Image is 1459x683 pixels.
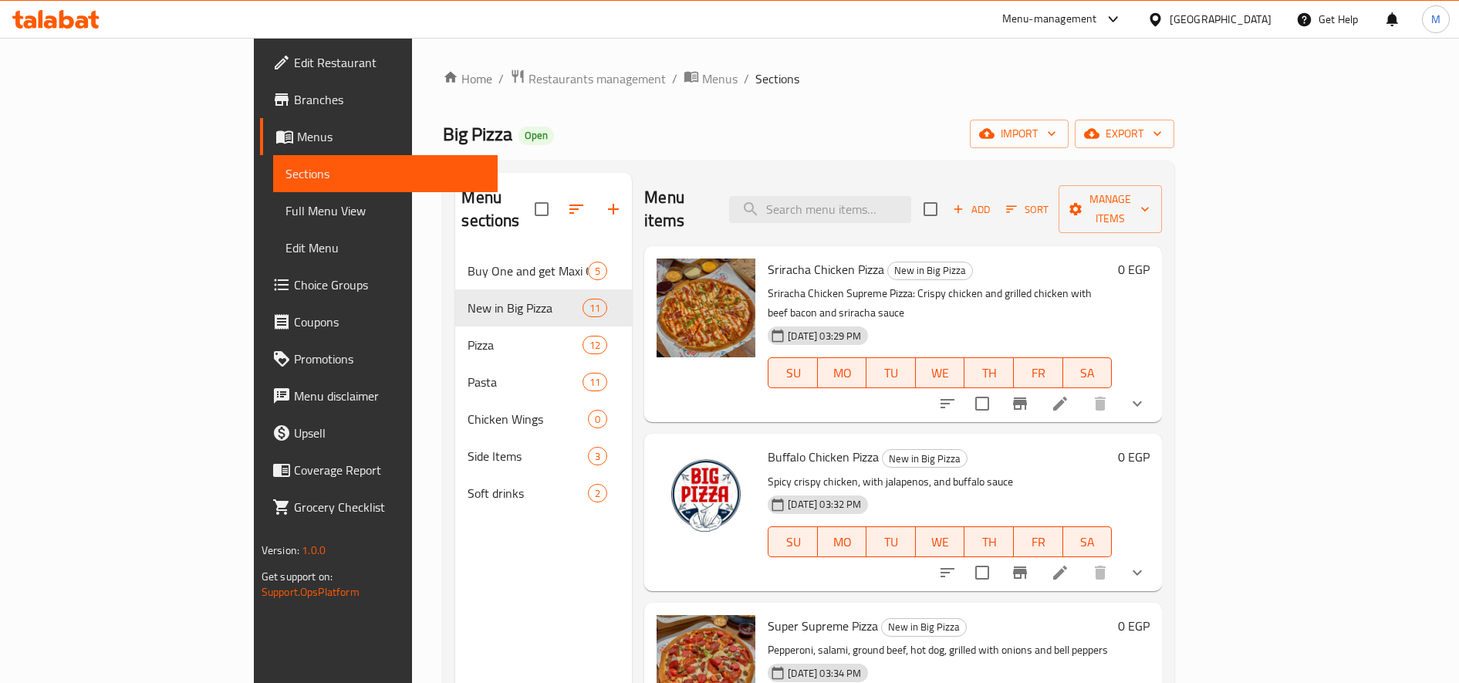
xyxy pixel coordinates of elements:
span: TU [873,362,910,384]
span: 11 [583,301,606,316]
span: 1.0.0 [302,540,326,560]
span: Select section [914,193,947,225]
a: Branches [260,81,498,118]
h2: Menu items [644,186,711,232]
a: Sections [273,155,498,192]
button: WE [916,526,965,557]
h6: 0 EGP [1118,259,1150,280]
div: Menu-management [1002,10,1097,29]
span: Upsell [294,424,485,442]
span: Menus [297,127,485,146]
span: Promotions [294,350,485,368]
span: MO [824,362,861,384]
a: Menu disclaimer [260,377,498,414]
span: Sriracha Chicken Pizza [768,258,884,281]
span: Buffalo Chicken Pizza [768,445,879,468]
div: items [588,447,607,465]
span: [DATE] 03:34 PM [782,666,867,681]
span: 11 [583,375,606,390]
a: Coverage Report [260,451,498,489]
span: Chicken Wings [468,410,588,428]
span: Add item [947,198,996,221]
a: Edit menu item [1051,394,1069,413]
span: [DATE] 03:32 PM [782,497,867,512]
button: sort-choices [929,385,966,422]
button: Sort [1002,198,1052,221]
a: Choice Groups [260,266,498,303]
div: New in Big Pizza [887,262,973,280]
span: import [982,124,1056,144]
span: SA [1069,362,1106,384]
button: export [1075,120,1174,148]
button: SU [768,526,817,557]
button: TH [964,526,1014,557]
span: New in Big Pizza [468,299,583,317]
span: SU [775,362,811,384]
span: Edit Menu [285,238,485,257]
span: Open [518,129,554,142]
span: TU [873,531,910,553]
span: Branches [294,90,485,109]
div: items [583,299,607,317]
button: delete [1082,385,1119,422]
button: TH [964,357,1014,388]
span: Coupons [294,313,485,331]
a: Menus [260,118,498,155]
span: [DATE] 03:29 PM [782,329,867,343]
button: show more [1119,385,1156,422]
button: FR [1014,526,1063,557]
div: New in Big Pizza [882,449,968,468]
span: Select all sections [525,193,558,225]
button: TU [866,357,916,388]
span: Coverage Report [294,461,485,479]
button: Branch-specific-item [1001,385,1039,422]
span: 12 [583,338,606,353]
span: Edit Restaurant [294,53,485,72]
span: 5 [589,264,606,279]
span: Menu disclaimer [294,387,485,405]
span: New in Big Pizza [883,450,967,468]
button: SA [1063,357,1113,388]
a: Edit menu item [1051,563,1069,582]
a: Edit Restaurant [260,44,498,81]
div: items [588,262,607,280]
button: MO [818,526,867,557]
a: Support.OpsPlatform [262,582,360,602]
button: delete [1082,554,1119,591]
span: export [1087,124,1162,144]
p: Spicy crispy chicken, with jalapenos, and buffalo sauce [768,472,1112,492]
div: Side Items3 [455,438,632,475]
span: 2 [589,486,606,501]
span: WE [922,362,959,384]
div: Soft drinks2 [455,475,632,512]
span: Menus [702,69,738,88]
svg: Show Choices [1128,394,1147,413]
span: SA [1069,531,1106,553]
span: Sort sections [558,191,595,228]
div: Chicken Wings0 [455,401,632,438]
h2: Menu sections [461,186,535,232]
a: Full Menu View [273,192,498,229]
button: show more [1119,554,1156,591]
span: TH [971,362,1008,384]
span: FR [1020,531,1057,553]
span: 3 [589,449,606,464]
button: TU [866,526,916,557]
span: New in Big Pizza [888,262,972,279]
div: items [583,373,607,391]
p: Sriracha Chicken Supreme Pizza: Crispy chicken and grilled chicken with beef bacon and sriracha s... [768,284,1112,323]
span: Sort items [996,198,1059,221]
input: search [729,196,911,223]
div: Pizza12 [455,326,632,363]
span: 0 [589,412,606,427]
div: Pasta11 [455,363,632,401]
span: FR [1020,362,1057,384]
span: SU [775,531,811,553]
div: [GEOGRAPHIC_DATA] [1170,11,1272,28]
div: items [588,484,607,502]
span: Sort [1006,201,1049,218]
button: SA [1063,526,1113,557]
a: Coupons [260,303,498,340]
span: Get support on: [262,566,333,587]
span: Soft drinks [468,484,588,502]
